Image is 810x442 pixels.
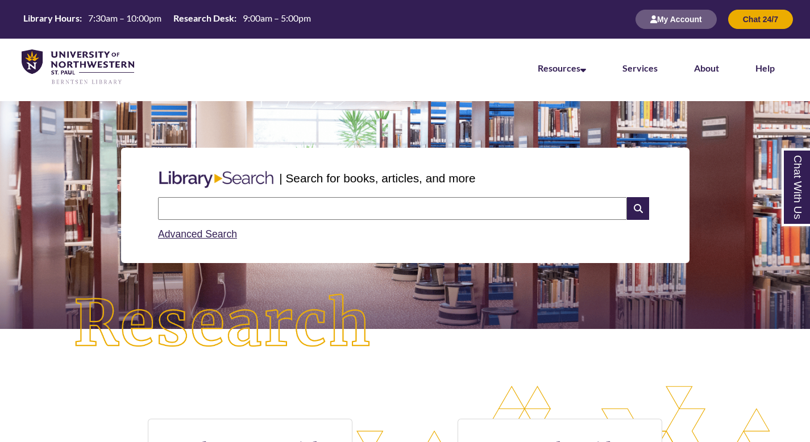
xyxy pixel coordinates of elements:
th: Research Desk: [169,12,238,24]
i: Search [627,197,649,220]
img: Libary Search [153,166,279,193]
img: UNWSP Library Logo [22,49,134,85]
button: My Account [635,10,717,29]
a: Help [755,62,775,73]
a: Services [622,62,658,73]
img: Research [40,261,405,387]
table: Hours Today [19,12,315,26]
a: Advanced Search [158,228,237,240]
a: Chat 24/7 [728,14,793,24]
span: 7:30am – 10:00pm [88,12,161,23]
a: Resources [538,62,586,73]
th: Library Hours: [19,12,84,24]
a: My Account [635,14,717,24]
a: About [694,62,719,73]
a: Hours Today [19,12,315,27]
p: | Search for books, articles, and more [279,169,475,187]
button: Chat 24/7 [728,10,793,29]
span: 9:00am – 5:00pm [243,12,311,23]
